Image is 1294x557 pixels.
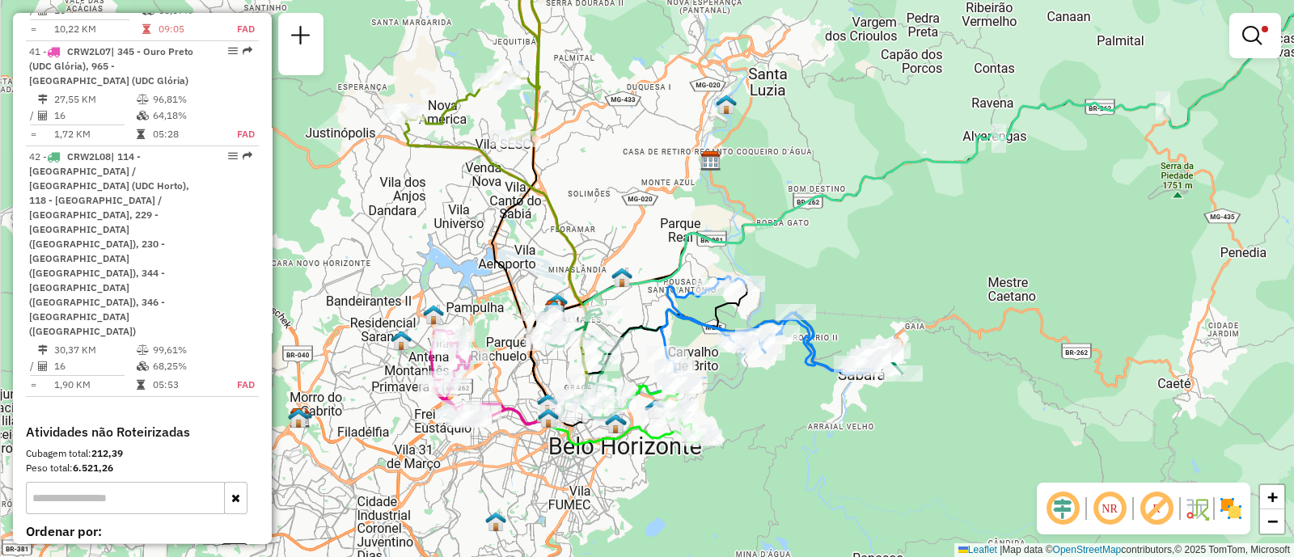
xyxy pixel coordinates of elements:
[91,447,123,459] strong: 212,39
[152,377,219,393] td: 05:53
[543,300,565,321] img: Teste
[219,126,256,142] td: FAD
[1262,26,1268,32] span: Filtro Ativo
[1184,496,1210,521] img: Fluxo de ruas
[29,108,37,124] td: /
[137,129,145,139] i: Tempo total em rota
[53,91,136,108] td: 27,55 KM
[29,377,37,393] td: =
[716,94,737,115] img: Cross Santa Luzia
[1267,487,1278,507] span: +
[485,511,506,532] img: 212 UDC WCL Estoril
[38,111,48,120] i: Total de Atividades
[152,126,219,142] td: 05:28
[142,24,150,34] i: Tempo total em rota
[53,21,142,37] td: 10,22 KM
[137,95,149,104] i: % de utilização do peso
[391,330,412,351] img: 208 UDC Full Gloria
[1218,496,1244,521] img: Exibir/Ocultar setores
[152,342,219,358] td: 99,61%
[38,95,48,104] i: Distância Total
[26,446,259,461] div: Cubagem total:
[1260,509,1284,534] a: Zoom out
[547,293,568,314] img: Simulação- STA
[137,380,145,390] i: Tempo total em rota
[152,108,219,124] td: 64,18%
[53,358,136,374] td: 16
[53,377,136,393] td: 1,90 KM
[29,126,37,142] td: =
[53,108,136,124] td: 16
[29,150,189,337] span: | 114 - [GEOGRAPHIC_DATA] / [GEOGRAPHIC_DATA] (UDC Horto), 118 - [GEOGRAPHIC_DATA] / [GEOGRAPHIC_...
[26,461,259,475] div: Peso total:
[137,361,149,371] i: % de utilização da cubagem
[645,399,666,420] img: Cross Dock
[1000,544,1002,555] span: |
[29,45,193,87] span: 41 -
[228,46,238,56] em: Opções
[538,407,559,428] img: 209 UDC Full Bonfim
[1043,489,1082,528] span: Ocultar deslocamento
[38,345,48,355] i: Distância Total
[243,46,252,56] em: Rota exportada
[152,91,219,108] td: 96,81%
[73,462,113,474] strong: 6.521,26
[291,407,312,428] img: CDD Contagem
[1137,489,1176,528] span: Exibir rótulo
[219,377,256,393] td: FAD
[152,358,219,374] td: 68,25%
[137,345,149,355] i: % de utilização do peso
[26,424,259,440] h4: Atividades não Roteirizadas
[158,21,221,37] td: 09:05
[26,521,259,541] label: Ordenar por:
[1260,485,1284,509] a: Zoom in
[137,111,149,120] i: % de utilização da cubagem
[423,304,444,325] img: Warecloud Parque Pedro ll
[1236,19,1275,52] a: Exibir filtros
[1267,511,1278,531] span: −
[53,342,136,358] td: 30,37 KM
[285,19,317,56] a: Nova sessão e pesquisa
[611,267,632,288] img: 211 UDC WCL Vila Suzana
[53,126,136,142] td: 1,72 KM
[1053,544,1122,555] a: OpenStreetMap
[29,150,189,337] span: 42 -
[288,407,309,428] img: Mult Contagem
[243,151,252,161] em: Rota exportada
[954,543,1294,557] div: Map data © contributors,© 2025 TomTom, Microsoft
[700,150,721,171] img: CDD Santa Luzia
[1090,489,1129,528] span: Ocultar NR
[67,45,111,57] span: CRW2L07
[228,151,238,161] em: Opções
[605,413,626,434] img: Warecloud Saudade
[67,150,111,162] span: CRW2L08
[29,21,37,37] td: =
[958,544,997,555] a: Leaflet
[29,45,193,87] span: | 345 - Ouro Preto (UDC Glória), 965 - [GEOGRAPHIC_DATA] (UDC Glória)
[537,393,558,414] img: Transit Point - 1
[38,361,48,371] i: Total de Atividades
[29,358,37,374] td: /
[221,21,256,37] td: FAD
